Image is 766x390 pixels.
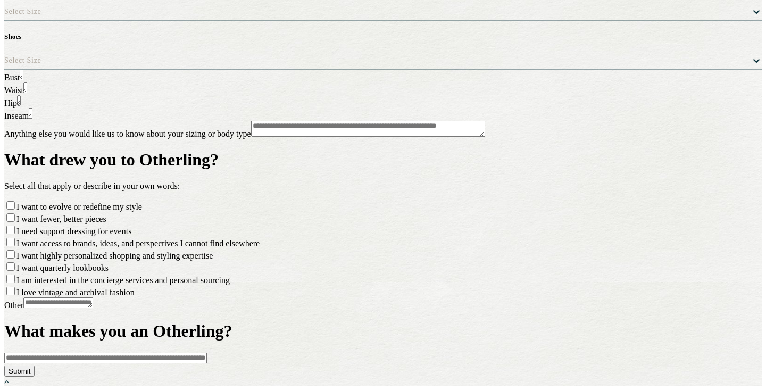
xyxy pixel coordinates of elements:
[4,57,41,64] div: Select Size
[16,251,213,260] label: I want highly personalized shopping and styling expertise
[4,32,762,40] h5: Shoes
[16,288,135,297] label: I love vintage and archival fashion
[4,150,762,170] h1: What drew you to Otherling?
[4,129,251,138] label: Anything else you would like us to know about your sizing or body type
[4,301,23,310] label: Other
[4,111,29,120] label: Inseam
[4,98,17,107] label: Hip
[4,8,41,15] div: Select Size
[4,86,23,95] label: Waist
[16,214,106,223] label: I want fewer, better pieces
[16,263,109,272] label: I want quarterly lookbooks
[41,57,44,64] input: Shoes-dropdown
[16,227,131,236] label: I need support dressing for events
[4,321,762,341] h1: What makes you an Otherling?
[41,8,44,15] input: Jackets-dropdown
[16,239,260,248] label: I want access to brands, ideas, and perspectives I cannot find elsewhere
[4,73,20,82] label: Bust
[16,276,230,285] label: I am interested in the concierge services and personal sourcing
[4,181,762,191] p: Select all that apply or describe in your own words:
[4,365,35,376] button: Submit
[16,202,142,211] label: I want to evolve or redefine my style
